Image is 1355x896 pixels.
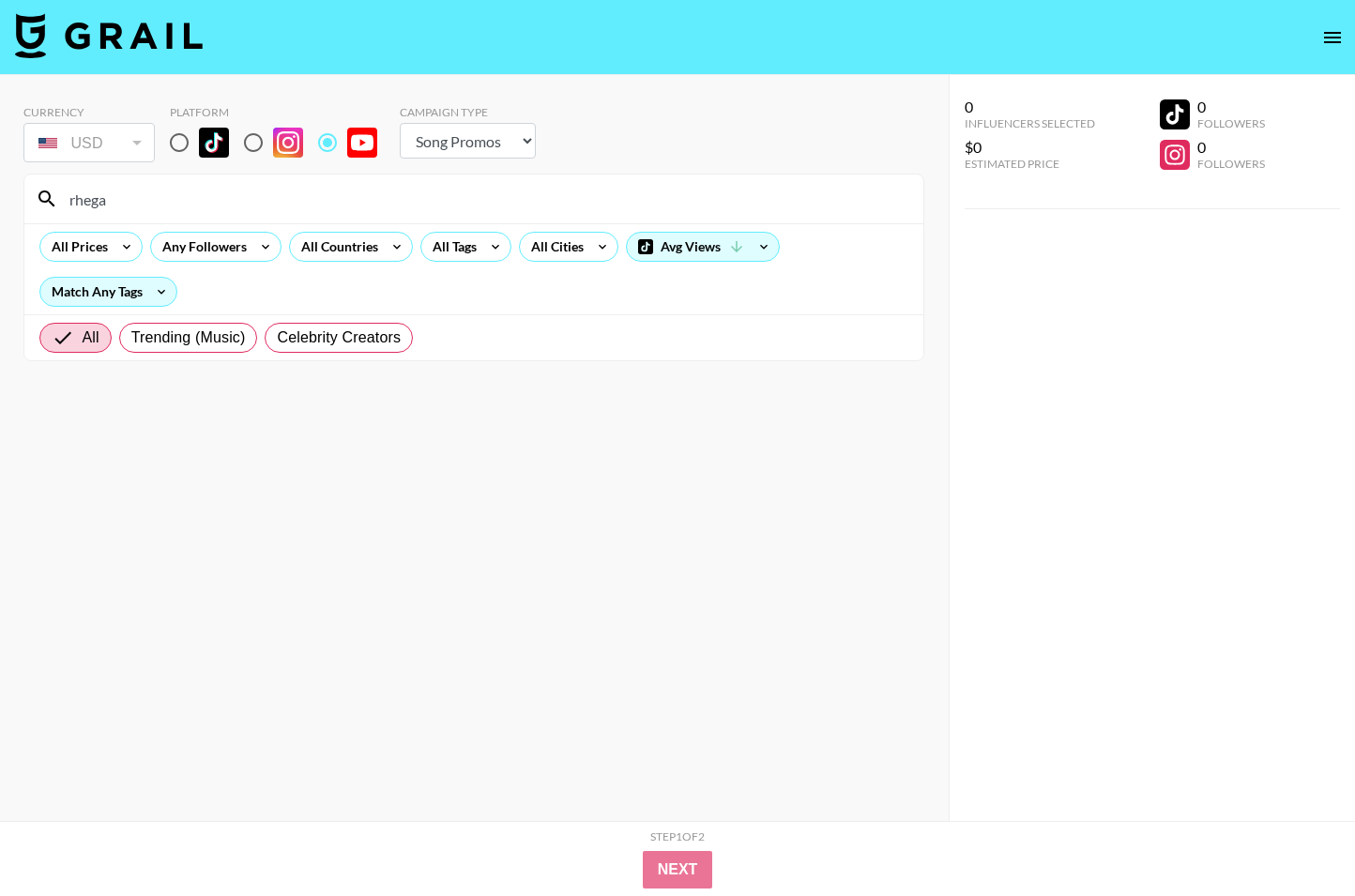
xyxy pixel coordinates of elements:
[400,105,536,119] div: Campaign Type
[643,851,713,888] button: Next
[290,233,382,261] div: All Countries
[273,128,303,158] img: Instagram
[23,105,155,119] div: Currency
[170,105,392,119] div: Platform
[1197,98,1265,116] div: 0
[520,233,587,261] div: All Cities
[23,119,155,166] div: Currency is locked to USD
[40,278,176,306] div: Match Any Tags
[131,327,246,349] span: Trending (Music)
[965,116,1095,130] div: Influencers Selected
[1261,802,1332,873] iframe: Drift Widget Chat Controller
[1197,116,1265,130] div: Followers
[27,127,151,159] div: USD
[347,128,377,158] img: YouTube
[199,128,229,158] img: TikTok
[1197,138,1265,157] div: 0
[965,157,1095,171] div: Estimated Price
[650,829,705,843] div: Step 1 of 2
[151,233,251,261] div: Any Followers
[421,233,480,261] div: All Tags
[1197,157,1265,171] div: Followers
[15,13,203,58] img: Grail Talent
[82,327,99,349] span: All
[1314,19,1351,56] button: open drawer
[40,233,112,261] div: All Prices
[58,184,912,214] input: Search by User Name
[627,233,779,261] div: Avg Views
[965,138,1095,157] div: $0
[277,327,401,349] span: Celebrity Creators
[965,98,1095,116] div: 0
